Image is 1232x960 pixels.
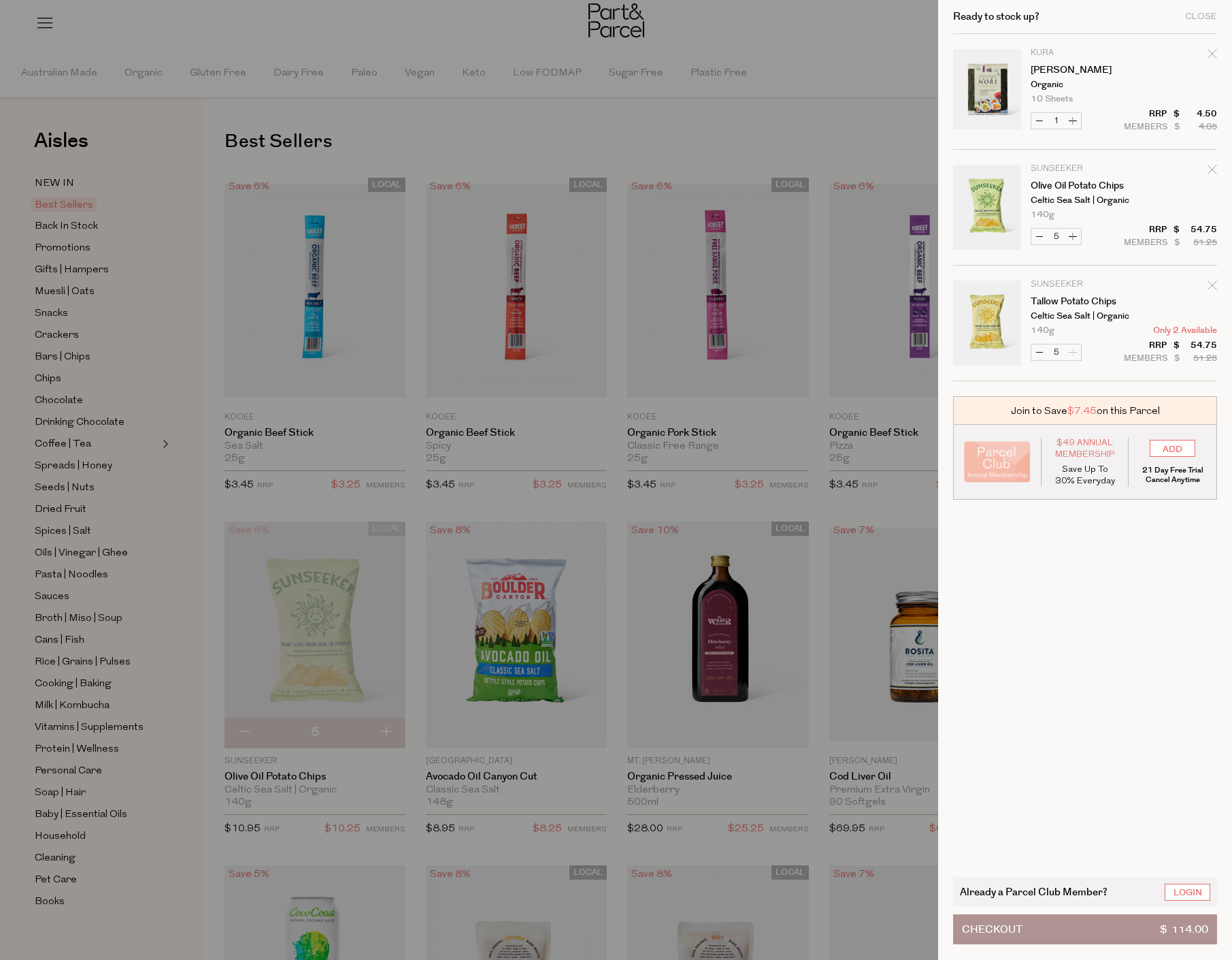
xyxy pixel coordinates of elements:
div: Join to Save on this Parcel [953,396,1217,425]
p: Celtic Sea Salt | Organic [1031,196,1136,205]
p: 21 Day Free Trial Cancel Anytime [1139,466,1206,485]
a: Olive Oil Potato Chips [1031,181,1136,191]
a: Tallow Potato Chips [1031,297,1136,306]
input: QTY Tallow Potato Chips [1048,345,1065,360]
span: 10 Sheets [1031,95,1073,103]
div: Remove Tallow Potato Chips [1208,278,1217,297]
p: Sunseeker [1031,165,1136,173]
a: Login [1165,884,1210,901]
p: Sunseeker [1031,281,1136,289]
input: ADD [1150,440,1195,457]
h2: Ready to stock up? [953,12,1039,22]
span: $ 114.00 [1160,915,1208,944]
span: Already a Parcel Club Member? [960,884,1108,899]
button: Checkout$ 114.00 [953,914,1217,944]
div: Close [1185,12,1217,21]
span: $49 Annual Membership [1052,437,1118,460]
span: Checkout [962,915,1022,944]
span: Only 2 Available [1153,326,1217,335]
div: Remove Sushi Nori [1208,47,1217,65]
input: QTY Olive Oil Potato Chips [1048,229,1065,244]
span: 140g [1031,326,1054,335]
p: Organic [1031,80,1136,89]
a: [PERSON_NAME] [1031,65,1136,75]
input: QTY Sushi Nori [1048,113,1065,129]
p: Celtic Sea Salt | Organic [1031,312,1136,321]
div: Remove Olive Oil Potato Chips [1208,163,1217,181]
span: 140g [1031,210,1054,219]
p: Save Up To 30% Everyday [1052,464,1118,487]
span: $7.45 [1067,404,1097,418]
p: Kura [1031,49,1136,57]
